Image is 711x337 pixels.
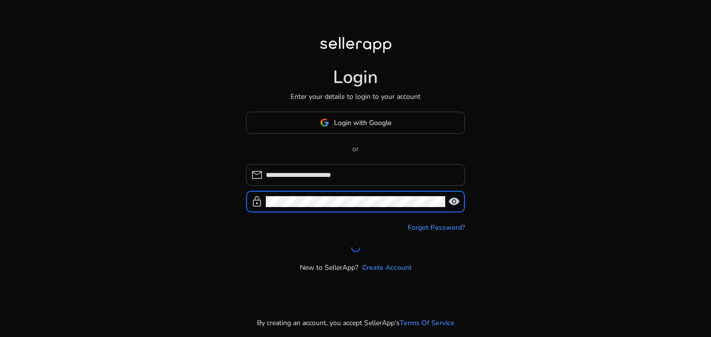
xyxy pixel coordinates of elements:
[334,118,391,128] span: Login with Google
[291,91,420,102] p: Enter your details to login to your account
[251,196,263,208] span: lock
[246,144,465,154] p: or
[300,262,358,273] p: New to SellerApp?
[448,196,460,208] span: visibility
[246,112,465,134] button: Login with Google
[400,318,455,328] a: Terms Of Service
[408,222,465,233] a: Forgot Password?
[251,169,263,181] span: mail
[362,262,412,273] a: Create Account
[333,67,378,88] h1: Login
[320,118,329,127] img: google-logo.svg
